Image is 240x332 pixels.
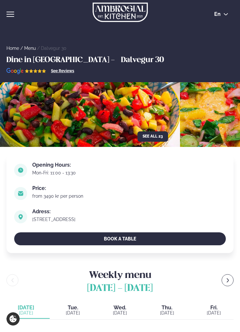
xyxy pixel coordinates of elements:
[6,305,46,310] span: [DATE]
[6,312,20,326] a: Cookie settings
[6,274,18,286] button: menu-btn-left
[93,3,148,22] img: logo
[6,68,46,74] img: image alt
[32,186,226,191] div: Price:
[194,305,234,310] span: Fri.
[6,303,50,319] button: [DATE] [DATE]
[14,164,27,177] img: image alt
[32,216,226,223] a: link
[6,310,46,315] div: [DATE]
[32,209,226,214] div: Adress:
[37,46,41,51] span: /
[32,194,226,199] div: from 3490 kr per person
[121,55,164,65] h3: Dalvegur 30
[32,170,226,175] div: Mon-Fri: 11:00 - 13:30
[50,303,97,319] button: Tue. [DATE]
[14,187,27,200] img: image alt
[21,266,219,295] h2: Weekly menu
[14,210,27,223] img: image alt
[20,46,24,51] span: /
[194,310,234,315] div: [DATE]
[144,303,191,319] button: Thu. [DATE]
[222,274,234,286] button: menu-btn-right
[6,10,14,18] button: hamburger
[32,162,226,168] div: Opening Hours:
[21,282,219,295] span: [DATE] - [DATE]
[6,55,118,65] h3: Dine in [GEOGRAPHIC_DATA] -
[100,305,140,310] span: Wed.
[51,69,74,74] a: See Reviews
[54,310,93,315] div: [DATE]
[24,46,36,51] a: Menu
[147,305,187,310] span: Thu.
[209,12,234,17] button: en
[41,46,66,51] a: Dalvegur 30
[96,303,144,319] button: Wed. [DATE]
[54,305,93,310] span: Tue.
[214,12,221,17] span: en
[190,303,234,319] button: Fri. [DATE]
[6,46,19,51] a: Home
[14,232,226,245] button: BOOK A TABLE
[100,310,140,315] div: [DATE]
[147,310,187,315] div: [DATE]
